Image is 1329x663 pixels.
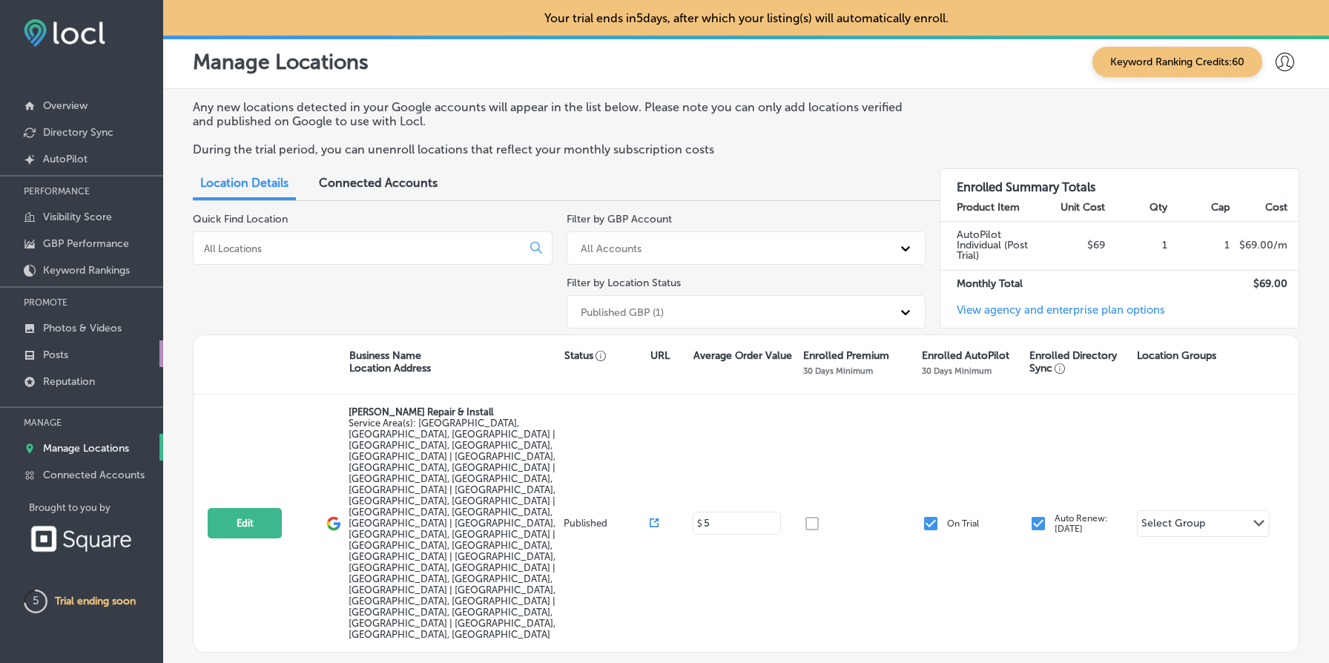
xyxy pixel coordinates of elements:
p: Connected Accounts [43,469,145,481]
p: Location Groups [1137,349,1216,362]
div: Published GBP (1) [581,306,664,318]
span: Location Details [200,176,288,190]
label: Quick Find Location [193,213,288,225]
p: Auto Renew: [DATE] [1055,513,1108,534]
p: Business Name Location Address [349,349,431,375]
p: [PERSON_NAME] Repair & Install [349,406,560,418]
td: Monthly Total [940,270,1044,297]
p: Visibility Score [43,211,112,223]
p: Published [564,518,650,529]
p: 30 Days Minimum [803,366,873,376]
p: Photos & Videos [43,322,122,334]
td: 1 [1106,222,1168,270]
input: All Locations [202,242,518,255]
p: Overview [43,99,88,112]
img: logo [326,516,341,531]
img: fda3e92497d09a02dc62c9cd864e3231.png [24,19,105,47]
p: Any new locations detected in your Google accounts will appear in the list below. Please note you... [193,100,912,128]
h3: Enrolled Summary Totals [940,169,1299,194]
p: On Trial [947,518,979,529]
button: Edit [208,508,282,538]
a: View agency and enterprise plan options [940,303,1165,328]
div: Select Group [1141,517,1205,534]
p: Reputation [43,375,95,388]
div: All Accounts [581,242,642,254]
p: Enrolled AutoPilot [922,349,1009,362]
p: Directory Sync [43,126,113,139]
span: Searcy, AR, USA | Cross County, AR, USA | Grant County, AR, USA | White County, AR, USA | Lonoke ... [349,418,555,640]
td: $ 69.00 /m [1230,222,1299,270]
p: Manage Locations [43,442,129,455]
p: During the trial period, you can unenroll locations that reflect your monthly subscription costs [193,142,912,156]
label: Filter by GBP Account [567,213,672,225]
td: 1 [1168,222,1230,270]
p: $ [697,518,702,529]
p: Keyword Rankings [43,264,130,277]
p: GBP Performance [43,237,129,250]
p: Enrolled Premium [803,349,889,362]
p: AutoPilot [43,153,88,165]
th: Qty [1106,194,1168,222]
p: Enrolled Directory Sync [1029,349,1130,375]
p: Manage Locations [193,50,369,74]
p: Your trial ends in 5 days, after which your listing(s) will automatically enroll. [544,11,949,25]
p: 30 Days Minimum [922,366,992,376]
p: Brought to you by [29,502,163,513]
p: Posts [43,349,68,361]
span: Connected Accounts [319,176,438,190]
th: Unit Cost [1044,194,1107,222]
td: $69 [1044,222,1107,270]
label: Filter by Location Status [567,277,681,289]
p: Average Order Value [693,349,792,362]
strong: Product Item [957,201,1020,214]
p: URL [650,349,670,362]
th: Cost [1230,194,1299,222]
th: Cap [1168,194,1230,222]
p: Trial ending soon [55,595,136,607]
span: Keyword Ranking Credits: 60 [1092,47,1262,77]
td: $ 69.00 [1230,270,1299,297]
img: Square [29,525,133,552]
td: AutoPilot Individual (Post Trial) [940,222,1044,270]
p: Status [564,349,650,362]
